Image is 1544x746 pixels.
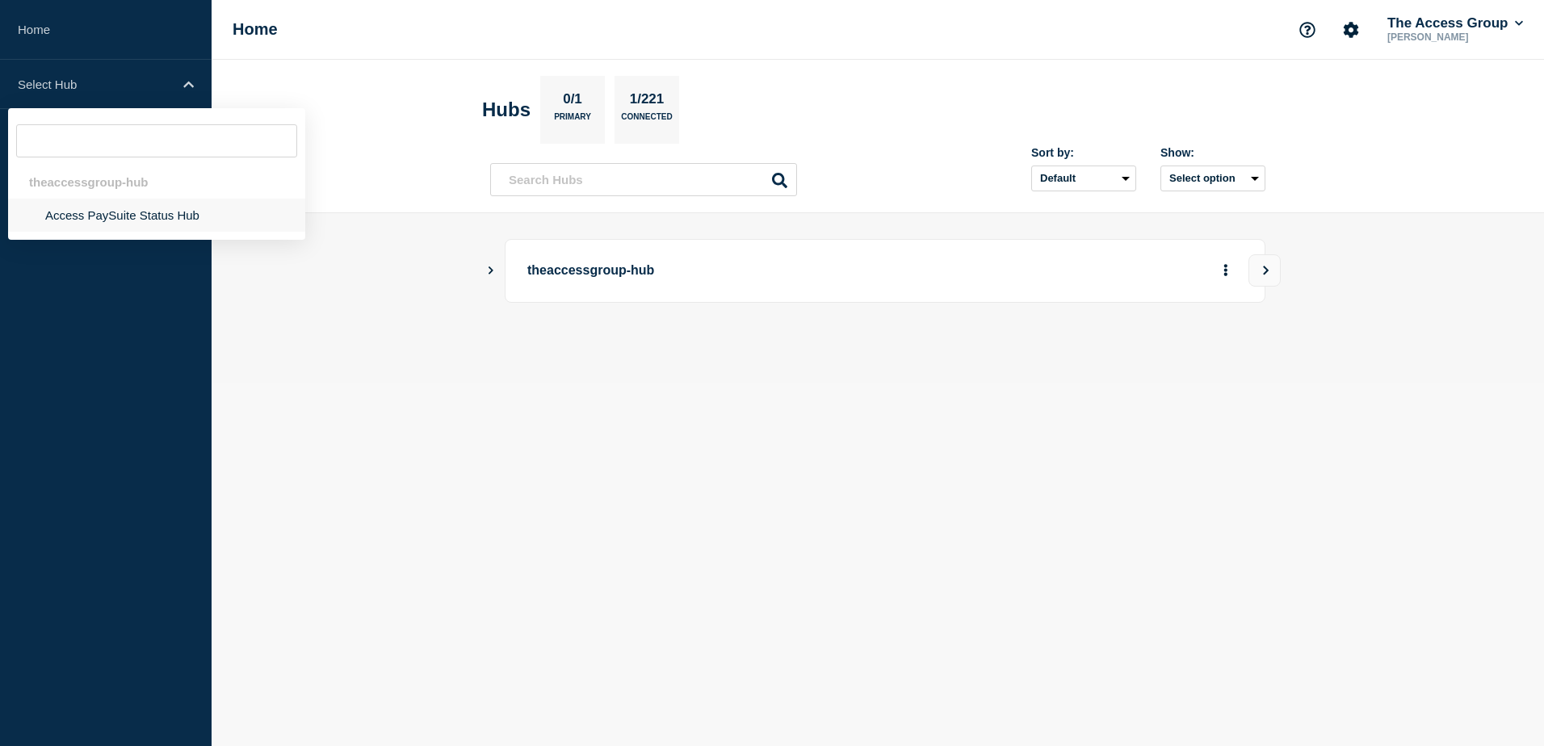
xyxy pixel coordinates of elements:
button: The Access Group [1384,15,1526,31]
select: Sort by [1031,166,1136,191]
div: theaccessgroup-hub [8,166,305,199]
input: Search Hubs [490,163,797,196]
p: [PERSON_NAME] [1384,31,1526,43]
button: View [1248,254,1281,287]
p: Primary [554,112,591,129]
h1: Home [233,20,278,39]
div: Show: [1160,146,1265,159]
button: Show Connected Hubs [487,265,495,277]
div: Sort by: [1031,146,1136,159]
button: More actions [1215,256,1236,286]
p: theaccessgroup-hub [527,256,974,286]
button: Account settings [1334,13,1368,47]
p: 0/1 [557,91,589,112]
button: Select option [1160,166,1265,191]
button: Support [1290,13,1324,47]
p: Connected [621,112,672,129]
li: Access PaySuite Status Hub [8,199,305,232]
p: 1/221 [623,91,670,112]
h2: Hubs [482,98,531,121]
p: Select Hub [18,78,173,91]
